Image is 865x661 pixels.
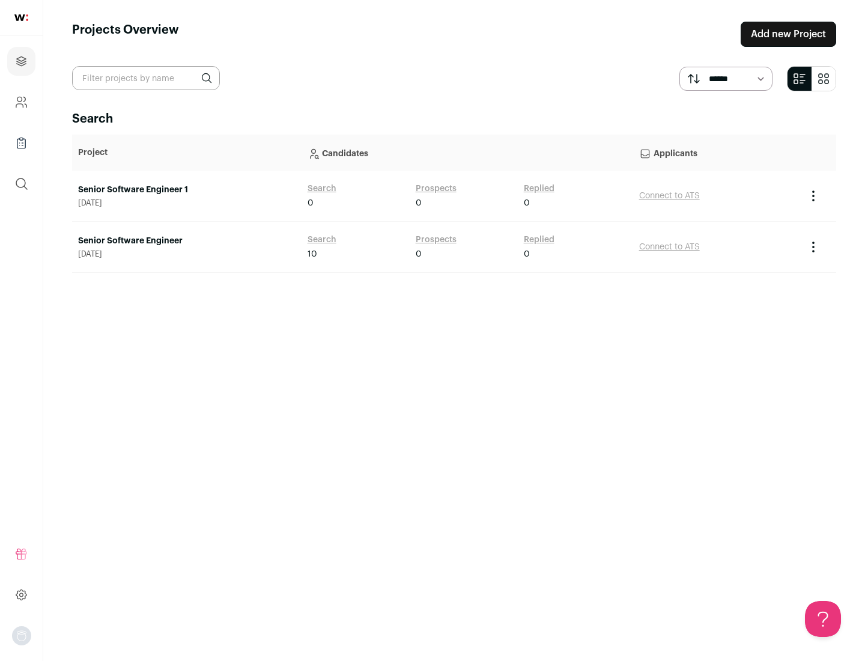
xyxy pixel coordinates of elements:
img: nopic.png [12,626,31,645]
a: Connect to ATS [639,192,700,200]
a: Projects [7,47,35,76]
span: 0 [524,248,530,260]
img: wellfound-shorthand-0d5821cbd27db2630d0214b213865d53afaa358527fdda9d0ea32b1df1b89c2c.svg [14,14,28,21]
span: 0 [416,197,422,209]
a: Senior Software Engineer [78,235,296,247]
a: Company Lists [7,129,35,157]
a: Connect to ATS [639,243,700,251]
button: Open dropdown [12,626,31,645]
h1: Projects Overview [72,22,179,47]
button: Project Actions [806,189,821,203]
span: 0 [308,197,314,209]
a: Prospects [416,234,457,246]
span: [DATE] [78,198,296,208]
button: Project Actions [806,240,821,254]
p: Applicants [639,141,794,165]
a: Add new Project [741,22,836,47]
span: 0 [416,248,422,260]
input: Filter projects by name [72,66,220,90]
h2: Search [72,111,836,127]
a: Senior Software Engineer 1 [78,184,296,196]
p: Project [78,147,296,159]
p: Candidates [308,141,627,165]
a: Search [308,183,336,195]
span: [DATE] [78,249,296,259]
span: 10 [308,248,317,260]
a: Search [308,234,336,246]
a: Prospects [416,183,457,195]
a: Replied [524,183,554,195]
iframe: Help Scout Beacon - Open [805,601,841,637]
span: 0 [524,197,530,209]
a: Company and ATS Settings [7,88,35,117]
a: Replied [524,234,554,246]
